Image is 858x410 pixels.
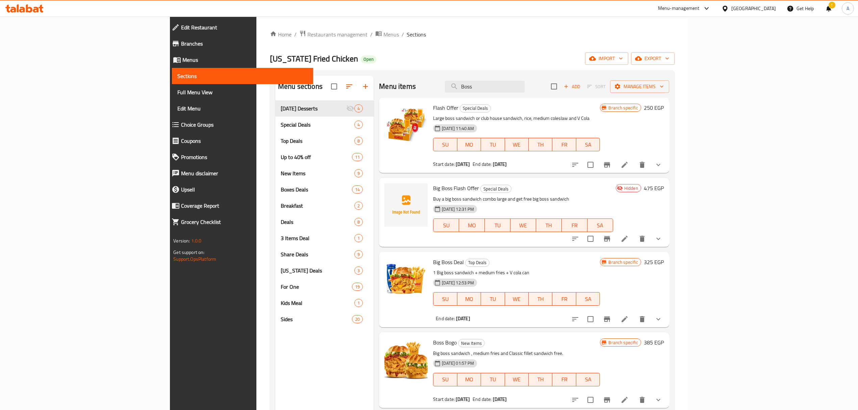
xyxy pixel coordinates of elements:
[462,221,482,230] span: MO
[361,55,376,63] div: Open
[654,396,662,404] svg: Show Choices
[485,219,510,232] button: TU
[458,339,485,347] div: New Items
[531,140,550,150] span: TH
[529,138,552,151] button: TH
[281,104,346,112] span: [DATE] Desserts
[583,81,610,92] span: Select section first
[473,395,491,404] span: End date:
[354,137,363,145] div: items
[650,157,666,173] button: show more
[433,114,600,123] p: Large boss sandwich or club house sandwich, rice, medium coleslaw and V Cola
[172,68,313,84] a: Sections
[281,121,354,129] span: Special Deals
[579,375,597,384] span: SA
[275,246,374,262] div: Share Deals9
[731,5,776,12] div: [GEOGRAPHIC_DATA]
[606,259,640,265] span: Branch specific
[275,100,374,117] div: [DATE] Desserts4
[579,140,597,150] span: SA
[536,219,562,232] button: TH
[355,235,362,241] span: 1
[513,221,533,230] span: WE
[561,81,583,92] button: Add
[433,395,455,404] span: Start date:
[583,232,598,246] span: Select to update
[433,160,455,169] span: Start date:
[281,266,354,275] div: Kansas Deals
[275,214,374,230] div: Deals8
[473,160,491,169] span: End date:
[275,98,374,330] nav: Menu sections
[281,283,352,291] div: For One
[634,311,650,327] button: delete
[307,30,368,39] span: Restaurants management
[354,218,363,226] div: items
[460,104,490,112] span: Special Deals
[181,153,308,161] span: Promotions
[354,266,363,275] div: items
[552,138,576,151] button: FR
[379,81,416,92] h2: Menu items
[275,165,374,181] div: New Items9
[357,78,374,95] button: Add section
[352,153,363,161] div: items
[299,30,368,39] a: Restaurants management
[481,185,511,193] span: Special Deals
[352,316,362,323] span: 20
[173,248,204,257] span: Get support on:
[166,52,313,68] a: Menus
[567,231,583,247] button: sort-choices
[579,294,597,304] span: SA
[281,202,354,210] div: Breakfast
[281,250,354,258] span: Share Deals
[355,267,362,274] span: 3
[384,338,428,381] img: Boss Bogo
[275,279,374,295] div: For One19
[275,181,374,198] div: Boxes Deals14
[459,219,485,232] button: MO
[493,160,507,169] b: [DATE]
[587,219,613,232] button: SA
[576,138,600,151] button: SA
[181,202,308,210] span: Coverage Report
[182,56,308,64] span: Menus
[270,30,675,39] nav: breadcrumb
[505,292,529,306] button: WE
[439,360,477,366] span: [DATE] 01:57 PM
[370,30,373,39] li: /
[433,373,457,386] button: SU
[481,373,505,386] button: TU
[487,221,508,230] span: TU
[281,185,352,194] span: Boxes Deals
[281,137,354,145] span: Top Deals
[177,72,308,80] span: Sections
[636,54,669,63] span: export
[354,121,363,129] div: items
[270,51,358,66] span: [US_STATE] Fried Chicken
[384,257,428,301] img: Big Boss Deal
[583,158,598,172] span: Select to update
[481,138,505,151] button: TU
[177,88,308,96] span: Full Menu View
[621,235,629,243] a: Edit menu item
[576,292,600,306] button: SA
[465,259,489,267] div: Top Deals
[644,103,664,112] h6: 250 EGP
[275,198,374,214] div: Breakfast2
[622,185,641,191] span: Hidden
[172,100,313,117] a: Edit Menu
[275,149,374,165] div: Up to 40% off11
[650,392,666,408] button: show more
[436,294,454,304] span: SU
[552,373,576,386] button: FR
[281,299,354,307] div: Kids Meal
[508,375,526,384] span: WE
[458,339,484,347] span: New Items
[615,82,664,91] span: Manage items
[555,140,573,150] span: FR
[355,219,362,225] span: 8
[561,81,583,92] span: Add item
